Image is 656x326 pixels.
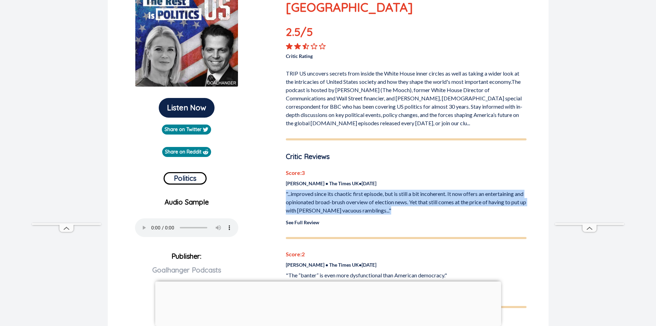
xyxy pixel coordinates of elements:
[135,218,238,237] audio: Your browser does not support the audio element
[555,16,624,223] iframe: Advertisement
[286,50,406,60] p: Critic Rating
[286,261,527,268] p: [PERSON_NAME] • The Times UK • [DATE]
[164,169,207,185] a: Politics
[162,125,211,135] a: Share on Twitter
[286,151,527,162] p: Critic Reviews
[113,197,260,207] p: Audio Sample
[286,271,527,279] p: "The “banter” is even more dysfunctional than American democracy."
[152,266,221,274] span: Goalhanger Podcasts
[286,67,527,127] p: TRIP US uncovers secrets from inside the White House inner circles as well as taking a wider look...
[162,147,211,157] a: Share on Reddit
[286,190,527,215] p: "...improved since its chaotic first episode, but is still a bit incoherent. It now offers an ent...
[159,98,215,118] button: Listen Now
[113,249,260,299] p: Publisher:
[32,16,101,223] iframe: Advertisement
[155,281,501,324] iframe: Advertisement
[164,172,207,185] button: Politics
[286,250,527,258] p: Score: 2
[286,219,319,225] a: See Full Review
[286,23,334,43] p: 2.5 /5
[286,180,527,187] p: [PERSON_NAME] • The Times UK • [DATE]
[286,169,527,177] p: Score: 3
